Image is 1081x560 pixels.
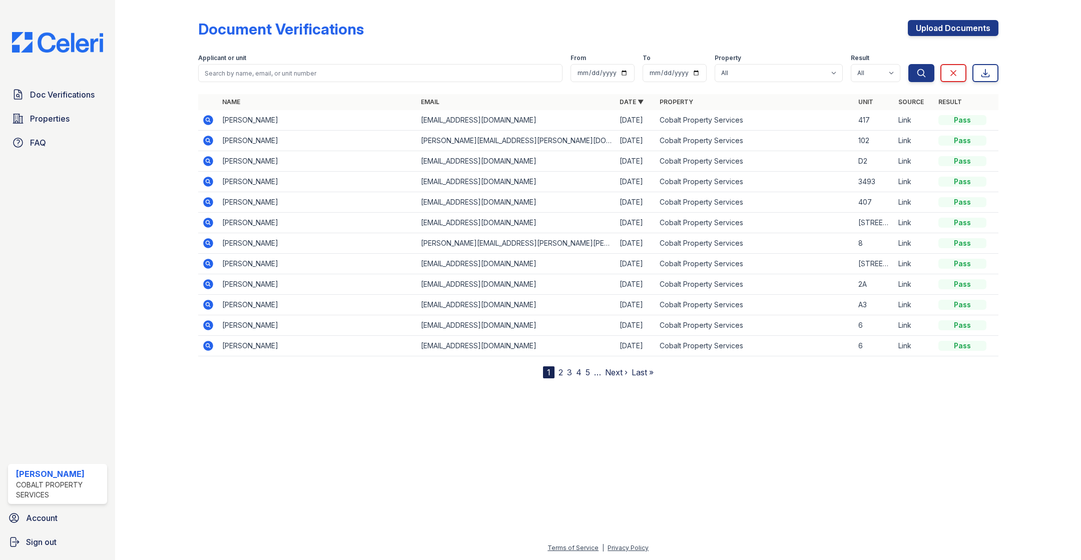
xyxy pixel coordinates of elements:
[656,233,854,254] td: Cobalt Property Services
[567,367,572,377] a: 3
[417,295,616,315] td: [EMAIL_ADDRESS][DOMAIN_NAME]
[218,254,417,274] td: [PERSON_NAME]
[4,508,111,528] a: Account
[198,64,563,82] input: Search by name, email, or unit number
[417,213,616,233] td: [EMAIL_ADDRESS][DOMAIN_NAME]
[616,131,656,151] td: [DATE]
[616,151,656,172] td: [DATE]
[16,480,103,500] div: Cobalt Property Services
[30,113,70,125] span: Properties
[616,274,656,295] td: [DATE]
[30,137,46,149] span: FAQ
[222,98,240,106] a: Name
[417,151,616,172] td: [EMAIL_ADDRESS][DOMAIN_NAME]
[8,85,107,105] a: Doc Verifications
[571,54,586,62] label: From
[602,544,604,551] div: |
[854,192,894,213] td: 407
[417,172,616,192] td: [EMAIL_ADDRESS][DOMAIN_NAME]
[938,98,962,106] a: Result
[938,238,986,248] div: Pass
[616,254,656,274] td: [DATE]
[198,54,246,62] label: Applicant or unit
[938,218,986,228] div: Pass
[938,300,986,310] div: Pass
[854,172,894,192] td: 3493
[854,336,894,356] td: 6
[620,98,644,106] a: Date ▼
[576,367,582,377] a: 4
[854,315,894,336] td: 6
[4,532,111,552] a: Sign out
[218,295,417,315] td: [PERSON_NAME]
[417,274,616,295] td: [EMAIL_ADDRESS][DOMAIN_NAME]
[938,197,986,207] div: Pass
[218,233,417,254] td: [PERSON_NAME]
[894,233,934,254] td: Link
[854,254,894,274] td: [STREET_ADDRESS]
[417,192,616,213] td: [EMAIL_ADDRESS][DOMAIN_NAME]
[854,131,894,151] td: 102
[894,213,934,233] td: Link
[218,172,417,192] td: [PERSON_NAME]
[218,131,417,151] td: [PERSON_NAME]
[421,98,439,106] a: Email
[938,320,986,330] div: Pass
[894,172,934,192] td: Link
[16,468,103,480] div: [PERSON_NAME]
[858,98,873,106] a: Unit
[643,54,651,62] label: To
[8,133,107,153] a: FAQ
[616,192,656,213] td: [DATE]
[894,336,934,356] td: Link
[417,131,616,151] td: [PERSON_NAME][EMAIL_ADDRESS][PERSON_NAME][DOMAIN_NAME]
[616,172,656,192] td: [DATE]
[417,336,616,356] td: [EMAIL_ADDRESS][DOMAIN_NAME]
[586,367,590,377] a: 5
[417,110,616,131] td: [EMAIL_ADDRESS][DOMAIN_NAME]
[218,151,417,172] td: [PERSON_NAME]
[908,20,998,36] a: Upload Documents
[938,177,986,187] div: Pass
[656,336,854,356] td: Cobalt Property Services
[417,315,616,336] td: [EMAIL_ADDRESS][DOMAIN_NAME]
[894,254,934,274] td: Link
[656,315,854,336] td: Cobalt Property Services
[26,536,57,548] span: Sign out
[656,172,854,192] td: Cobalt Property Services
[4,32,111,53] img: CE_Logo_Blue-a8612792a0a2168367f1c8372b55b34899dd931a85d93a1a3d3e32e68fde9ad4.png
[218,192,417,213] td: [PERSON_NAME]
[656,151,854,172] td: Cobalt Property Services
[854,274,894,295] td: 2A
[26,512,58,524] span: Account
[616,295,656,315] td: [DATE]
[938,341,986,351] div: Pass
[656,295,854,315] td: Cobalt Property Services
[608,544,649,551] a: Privacy Policy
[851,54,869,62] label: Result
[898,98,924,106] a: Source
[894,131,934,151] td: Link
[616,213,656,233] td: [DATE]
[616,110,656,131] td: [DATE]
[894,274,934,295] td: Link
[854,151,894,172] td: D2
[543,366,555,378] div: 1
[218,110,417,131] td: [PERSON_NAME]
[218,274,417,295] td: [PERSON_NAME]
[605,367,628,377] a: Next ›
[198,20,364,38] div: Document Verifications
[594,366,601,378] span: …
[854,233,894,254] td: 8
[894,151,934,172] td: Link
[656,131,854,151] td: Cobalt Property Services
[938,115,986,125] div: Pass
[218,213,417,233] td: [PERSON_NAME]
[656,254,854,274] td: Cobalt Property Services
[660,98,693,106] a: Property
[656,110,854,131] td: Cobalt Property Services
[30,89,95,101] span: Doc Verifications
[616,336,656,356] td: [DATE]
[938,279,986,289] div: Pass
